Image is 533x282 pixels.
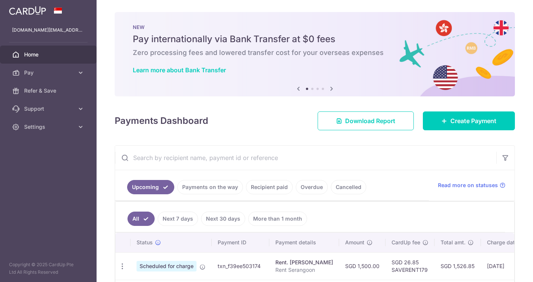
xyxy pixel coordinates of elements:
a: Payments on the way [177,180,243,194]
a: Upcoming [127,180,174,194]
a: Recipient paid [246,180,293,194]
a: Next 30 days [201,212,245,226]
p: Rent Serangoon [275,266,333,274]
span: Pay [24,69,74,76]
h6: Zero processing fees and lowered transfer cost for your overseas expenses [133,48,497,57]
span: Total amt. [441,239,465,246]
a: Read more on statuses [438,181,505,189]
span: Charge date [487,239,518,246]
td: [DATE] [481,252,532,280]
span: Home [24,51,74,58]
img: Bank transfer banner [115,12,515,96]
th: Payment ID [212,233,269,252]
span: Settings [24,123,74,131]
p: [DOMAIN_NAME][EMAIL_ADDRESS][DOMAIN_NAME] [12,26,84,34]
span: Amount [345,239,364,246]
img: CardUp [9,6,46,15]
span: Support [24,105,74,113]
a: More than 1 month [248,212,307,226]
input: Search by recipient name, payment id or reference [115,146,496,170]
h4: Payments Dashboard [115,114,208,128]
a: Cancelled [331,180,366,194]
th: Payment details [269,233,339,252]
td: SGD 26.85 SAVERENT179 [386,252,435,280]
a: Overdue [296,180,328,194]
span: Refer & Save [24,87,74,95]
span: Download Report [345,116,395,125]
a: Create Payment [423,111,515,130]
span: Read more on statuses [438,181,498,189]
a: Download Report [318,111,414,130]
td: SGD 1,500.00 [339,252,386,280]
span: CardUp fee [392,239,420,246]
a: Next 7 days [158,212,198,226]
p: NEW [133,24,497,30]
td: SGD 1,526.85 [435,252,481,280]
a: All [127,212,155,226]
td: txn_f39ee503174 [212,252,269,280]
span: Create Payment [450,116,496,125]
div: Rent. [PERSON_NAME] [275,259,333,266]
h5: Pay internationally via Bank Transfer at $0 fees [133,33,497,45]
a: Learn more about Bank Transfer [133,66,226,74]
span: Scheduled for charge [137,261,197,271]
span: Status [137,239,153,246]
